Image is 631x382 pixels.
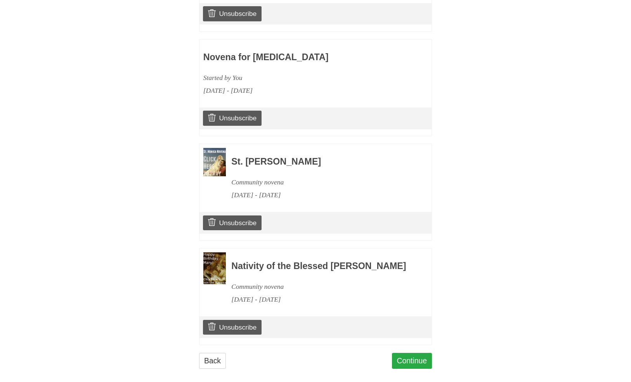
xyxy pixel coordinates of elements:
[231,261,411,271] h3: Nativity of the Blessed [PERSON_NAME]
[392,353,432,369] a: Continue
[203,320,262,335] a: Unsubscribe
[203,6,262,21] a: Unsubscribe
[231,176,411,189] div: Community novena
[231,280,411,293] div: Community novena
[203,52,383,63] h3: Novena for [MEDICAL_DATA]
[203,84,383,97] div: [DATE] - [DATE]
[203,148,226,176] img: Novena image
[231,293,411,306] div: [DATE] - [DATE]
[203,71,383,84] div: Started by You
[203,111,262,125] a: Unsubscribe
[231,157,411,167] h3: St. [PERSON_NAME]
[231,189,411,201] div: [DATE] - [DATE]
[199,353,226,369] a: Back
[203,215,262,230] a: Unsubscribe
[203,252,226,284] img: Novena image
